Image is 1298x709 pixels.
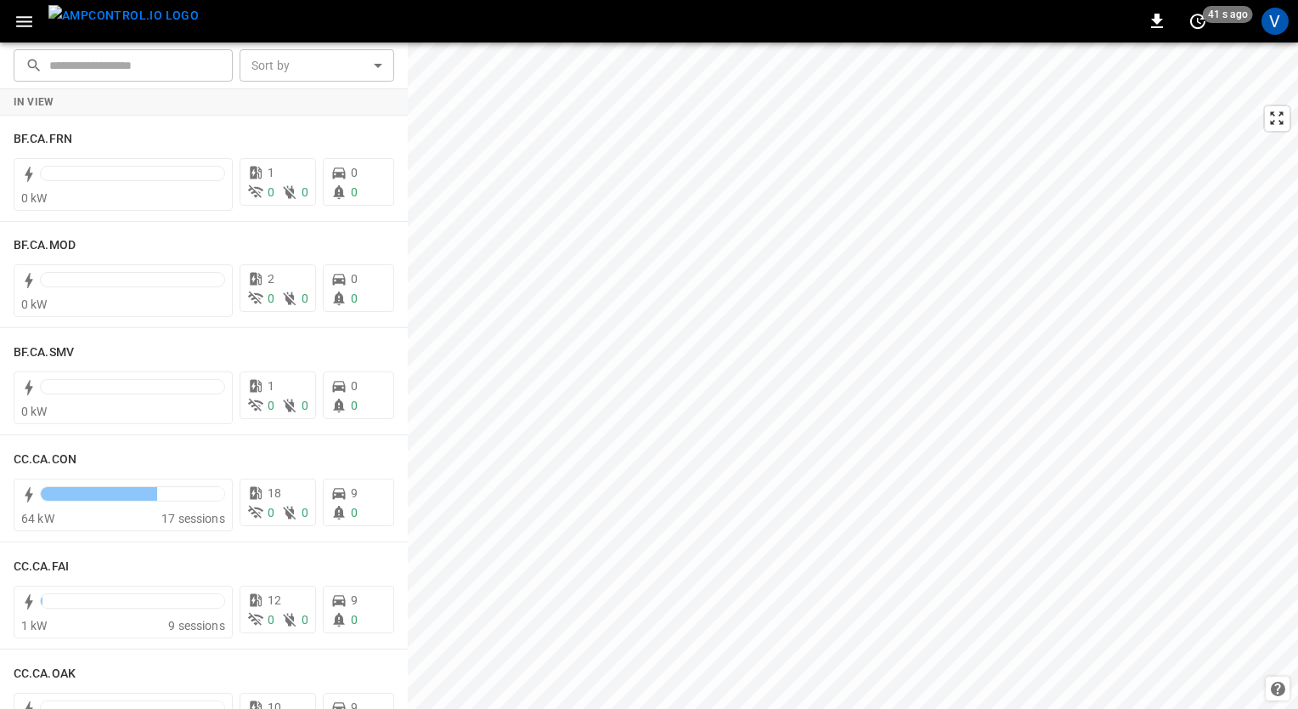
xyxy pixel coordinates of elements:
span: 0 [268,506,274,519]
h6: BF.CA.FRN [14,130,72,149]
button: set refresh interval [1184,8,1211,35]
span: 0 [351,506,358,519]
span: 0 kW [21,191,48,205]
span: 0 [351,272,358,286]
span: 0 [351,379,358,393]
span: 2 [268,272,274,286]
span: 0 [268,613,274,627]
h6: CC.CA.CON [14,451,76,469]
span: 1 [268,166,274,179]
span: 9 [351,593,358,607]
span: 1 kW [21,619,48,632]
span: 9 sessions [168,619,225,632]
span: 0 [351,613,358,627]
h6: BF.CA.MOD [14,236,76,255]
span: 12 [268,593,281,607]
span: 0 [302,399,308,412]
span: 17 sessions [161,512,225,525]
div: profile-icon [1261,8,1289,35]
span: 0 [268,185,274,199]
h6: CC.CA.FAI [14,558,69,576]
span: 0 kW [21,298,48,311]
canvas: Map [408,43,1298,709]
strong: In View [14,96,54,108]
span: 41 s ago [1203,6,1253,23]
span: 0 [351,166,358,179]
span: 1 [268,379,274,393]
span: 0 [351,399,358,412]
span: 0 [351,292,358,305]
span: 9 [351,486,358,500]
span: 0 [302,292,308,305]
span: 0 [302,185,308,199]
span: 64 kW [21,512,54,525]
span: 0 [302,613,308,627]
span: 0 [302,506,308,519]
span: 0 kW [21,405,48,418]
span: 0 [351,185,358,199]
span: 18 [268,486,281,500]
img: ampcontrol.io logo [48,5,199,26]
h6: CC.CA.OAK [14,665,76,683]
span: 0 [268,292,274,305]
h6: BF.CA.SMV [14,343,74,362]
span: 0 [268,399,274,412]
